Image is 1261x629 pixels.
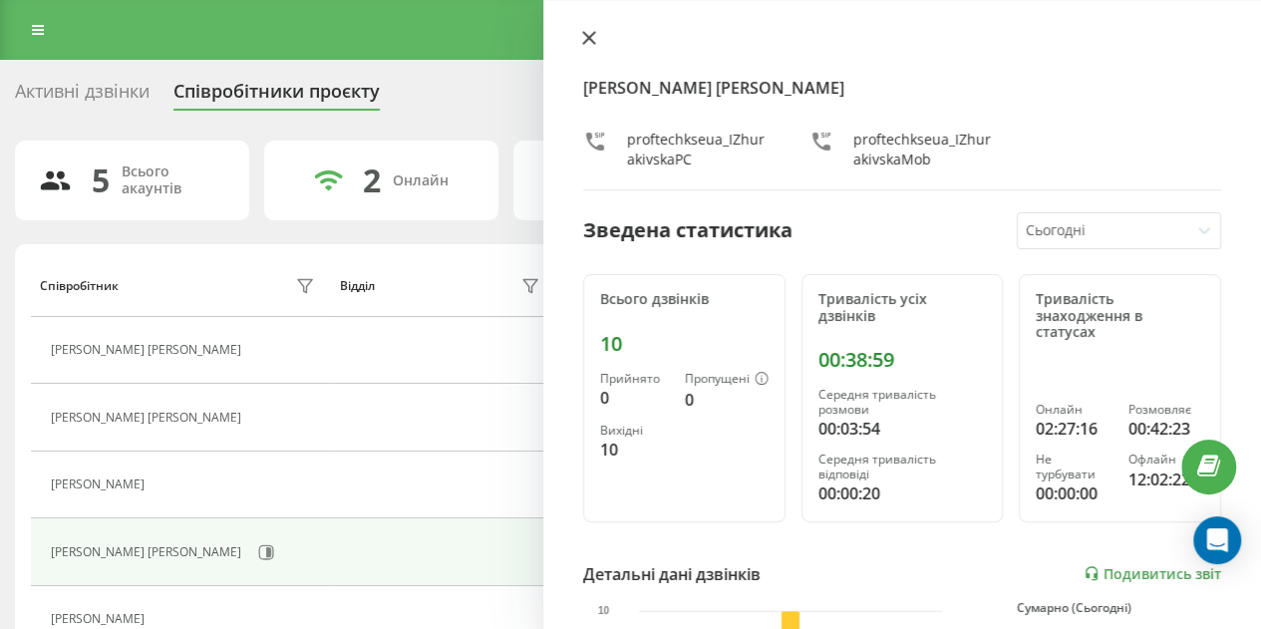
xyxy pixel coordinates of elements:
[600,332,769,356] div: 10
[1128,417,1204,441] div: 00:42:23
[818,388,987,417] div: Середня тривалість розмови
[685,372,769,388] div: Пропущені
[1036,417,1111,441] div: 02:27:16
[1128,403,1204,417] div: Розмовляє
[600,438,669,462] div: 10
[1017,601,1221,615] div: Сумарно (Сьогодні)
[51,411,246,425] div: [PERSON_NAME] [PERSON_NAME]
[1036,291,1204,341] div: Тривалість знаходження в статусах
[92,161,110,199] div: 5
[40,279,119,293] div: Співробітник
[600,424,669,438] div: Вихідні
[853,130,996,169] div: proftechkseua_IZhurakivskaMob
[583,562,761,586] div: Детальні дані дзвінків
[173,81,380,112] div: Співробітники проєкту
[340,279,375,293] div: Відділ
[600,291,769,308] div: Всього дзвінків
[818,291,987,325] div: Тривалість усіх дзвінків
[1036,453,1111,481] div: Не турбувати
[122,163,225,197] div: Всього акаунтів
[15,81,150,112] div: Активні дзвінки
[51,545,246,559] div: [PERSON_NAME] [PERSON_NAME]
[600,386,669,410] div: 0
[363,161,381,199] div: 2
[1036,481,1111,505] div: 00:00:00
[51,477,150,491] div: [PERSON_NAME]
[1128,468,1204,491] div: 12:02:22
[818,417,987,441] div: 00:03:54
[1036,403,1111,417] div: Онлайн
[1128,453,1204,467] div: Офлайн
[598,605,610,616] text: 10
[51,343,246,357] div: [PERSON_NAME] [PERSON_NAME]
[818,348,987,372] div: 00:38:59
[627,130,770,169] div: proftechkseua_IZhurakivskaPC
[1193,516,1241,564] div: Open Intercom Messenger
[583,76,1221,100] h4: [PERSON_NAME] [PERSON_NAME]
[583,215,792,245] div: Зведена статистика
[393,172,449,189] div: Онлайн
[1084,565,1221,582] a: Подивитись звіт
[818,453,987,481] div: Середня тривалість відповіді
[685,388,769,412] div: 0
[818,481,987,505] div: 00:00:20
[600,372,669,386] div: Прийнято
[51,612,150,626] div: [PERSON_NAME]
